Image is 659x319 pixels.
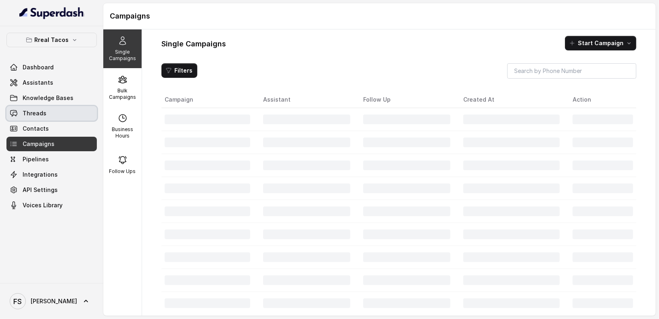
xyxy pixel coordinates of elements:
span: Integrations [23,171,58,179]
p: Bulk Campaigns [107,88,138,100]
span: Dashboard [23,63,54,71]
th: Created At [457,92,566,108]
a: Threads [6,106,97,121]
a: Assistants [6,75,97,90]
a: Contacts [6,121,97,136]
img: light.svg [19,6,84,19]
a: Voices Library [6,198,97,213]
span: Threads [23,109,46,117]
text: FS [14,297,22,306]
p: Rreal Tacos [35,35,69,45]
button: Rreal Tacos [6,33,97,47]
th: Campaign [161,92,257,108]
span: Pipelines [23,155,49,163]
a: API Settings [6,183,97,197]
span: Campaigns [23,140,54,148]
p: Single Campaigns [107,49,138,62]
h1: Single Campaigns [161,38,226,50]
button: Start Campaign [565,36,636,50]
a: Campaigns [6,137,97,151]
th: Assistant [257,92,357,108]
span: Contacts [23,125,49,133]
p: Follow Ups [109,168,136,175]
span: Knowledge Bases [23,94,73,102]
h1: Campaigns [110,10,649,23]
a: [PERSON_NAME] [6,290,97,313]
p: Business Hours [107,126,138,139]
th: Action [566,92,636,108]
a: Dashboard [6,60,97,75]
span: Voices Library [23,201,63,209]
a: Knowledge Bases [6,91,97,105]
a: Integrations [6,167,97,182]
input: Search by Phone Number [507,63,636,79]
a: Pipelines [6,152,97,167]
th: Follow Up [357,92,457,108]
span: Assistants [23,79,53,87]
span: [PERSON_NAME] [31,297,77,305]
span: API Settings [23,186,58,194]
button: Filters [161,63,197,78]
